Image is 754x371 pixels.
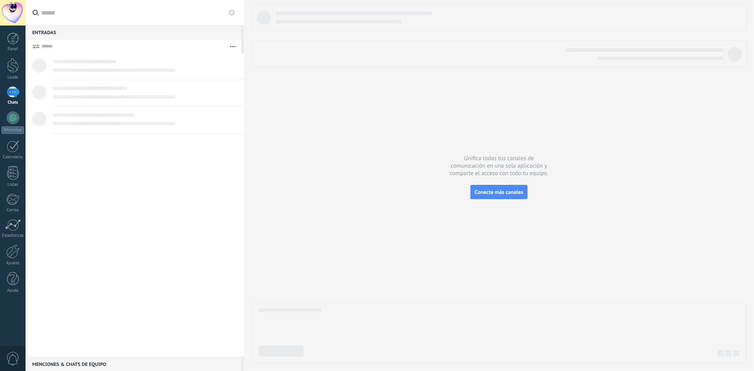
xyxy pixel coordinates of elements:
div: WhatsApp [2,126,24,134]
div: Chats [2,100,24,105]
span: Conecta más canales [475,188,523,196]
div: Menciones & Chats de equipo [26,357,241,371]
div: Entradas [26,25,241,39]
div: Estadísticas [2,233,24,238]
button: Conecta más canales [470,185,527,199]
div: Calendario [2,155,24,160]
div: Correo [2,208,24,213]
div: Panel [2,47,24,52]
div: Ajustes [2,261,24,266]
div: Leads [2,75,24,80]
div: Listas [2,182,24,187]
div: Ayuda [2,288,24,293]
